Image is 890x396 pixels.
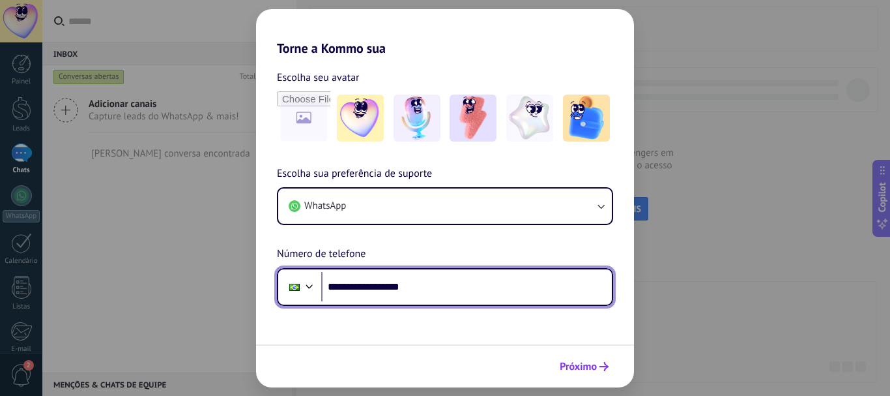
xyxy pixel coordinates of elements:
img: -1.jpeg [337,95,384,142]
span: Número de telefone [277,246,366,263]
span: Próximo [560,362,597,371]
img: -4.jpeg [506,95,553,142]
img: -2.jpeg [394,95,440,142]
img: -5.jpeg [563,95,610,142]
span: Escolha seu avatar [277,69,360,86]
img: -3.jpeg [450,95,496,142]
h2: Torne a Kommo sua [256,9,634,56]
span: WhatsApp [304,200,346,213]
button: WhatsApp [278,189,612,224]
div: Brazil: + 55 [282,273,307,301]
button: Próximo [554,356,614,378]
span: Escolha sua preferência de suporte [277,166,432,183]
